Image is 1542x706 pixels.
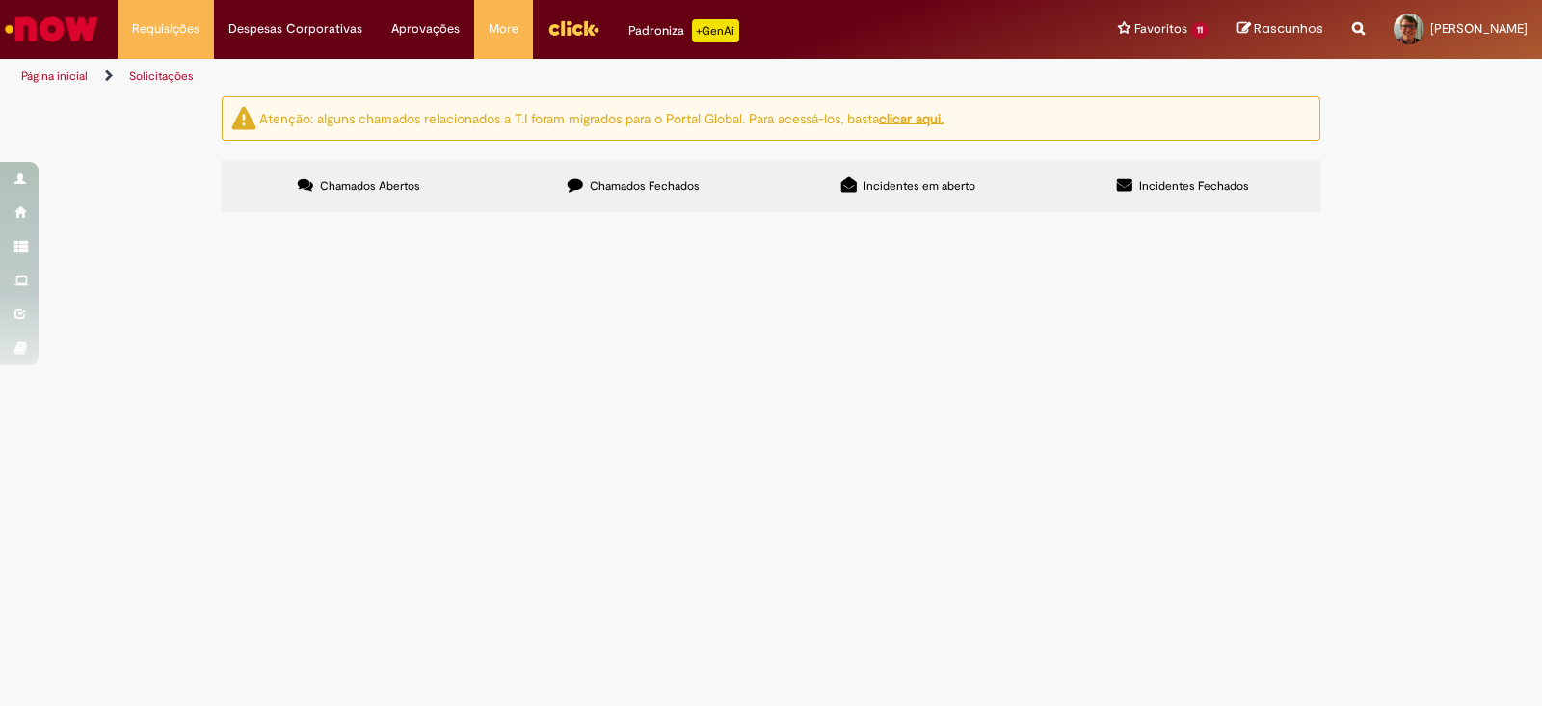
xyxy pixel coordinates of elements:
[21,68,88,84] a: Página inicial
[14,59,1014,95] ul: Trilhas de página
[1237,20,1323,39] a: Rascunhos
[692,19,739,42] p: +GenAi
[320,178,420,194] span: Chamados Abertos
[1254,19,1323,38] span: Rascunhos
[864,178,975,194] span: Incidentes em aberto
[391,19,460,39] span: Aprovações
[228,19,362,39] span: Despesas Corporativas
[2,10,101,48] img: ServiceNow
[879,109,944,126] a: clicar aqui.
[1134,19,1187,39] span: Favoritos
[1191,22,1209,39] span: 11
[259,109,944,126] ng-bind-html: Atenção: alguns chamados relacionados a T.I foram migrados para o Portal Global. Para acessá-los,...
[1430,20,1528,37] span: [PERSON_NAME]
[628,19,739,42] div: Padroniza
[547,14,599,42] img: click_logo_yellow_360x200.png
[590,178,700,194] span: Chamados Fechados
[132,19,199,39] span: Requisições
[129,68,194,84] a: Solicitações
[1139,178,1249,194] span: Incidentes Fechados
[489,19,518,39] span: More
